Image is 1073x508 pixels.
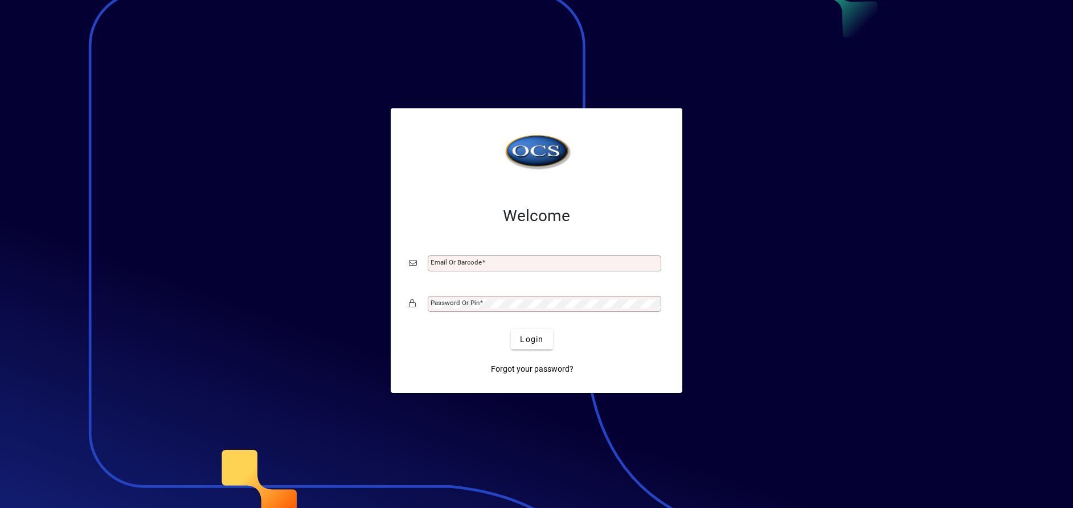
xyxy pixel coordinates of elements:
h2: Welcome [409,206,664,226]
mat-label: Email or Barcode [431,258,482,266]
span: Forgot your password? [491,363,574,375]
a: Forgot your password? [486,359,578,379]
span: Login [520,334,543,346]
mat-label: Password or Pin [431,299,480,307]
button: Login [511,329,552,349]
